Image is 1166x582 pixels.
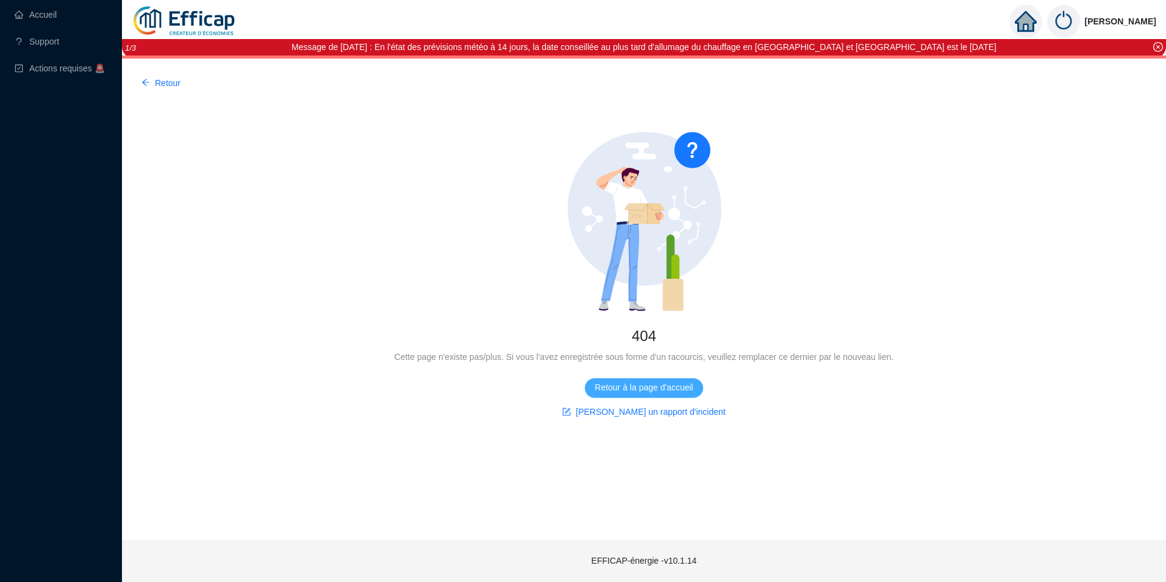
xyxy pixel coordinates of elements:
span: EFFICAP-énergie - v10.1.14 [592,556,697,566]
span: home [1015,10,1037,32]
i: 1 / 3 [125,43,136,52]
span: form [562,408,571,416]
div: Message de [DATE] : En l'état des prévisions météo à 14 jours, la date conseillée au plus tard d'... [291,41,996,54]
span: Retour [155,77,181,90]
span: close-circle [1153,42,1163,52]
span: check-square [15,64,23,73]
a: questionSupport [15,37,59,46]
a: homeAccueil [15,10,57,20]
div: Cette page n'existe pas/plus. Si vous l'avez enregistrée sous forme d'un racourcis, veuillez remp... [151,351,1137,364]
button: Retour à la page d'accueil [585,378,703,398]
button: [PERSON_NAME] un rapport d'incident [553,403,735,422]
img: power [1047,5,1080,38]
div: 404 [151,326,1137,346]
button: Retour [132,73,190,93]
span: [PERSON_NAME] [1085,2,1156,41]
span: Retour à la page d'accueil [595,381,693,394]
span: Actions requises 🚨 [29,63,105,73]
span: [PERSON_NAME] un rapport d'incident [576,406,725,419]
span: arrow-left [141,78,150,87]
